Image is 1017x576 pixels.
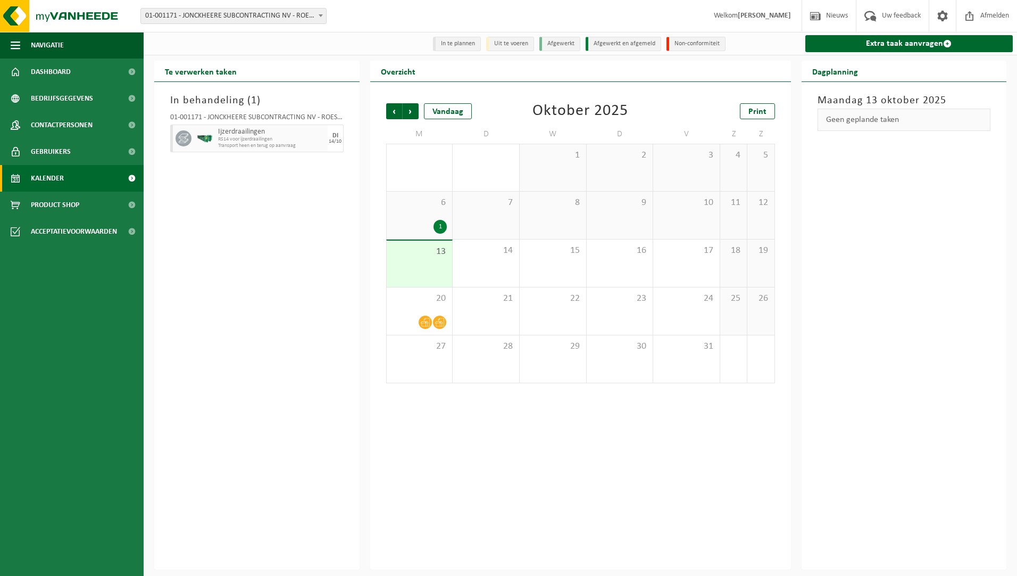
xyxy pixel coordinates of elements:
span: 7 [458,197,514,209]
td: D [587,125,654,144]
span: Vorige [386,103,402,119]
td: Z [720,125,747,144]
span: 8 [525,197,581,209]
h2: Overzicht [370,61,426,81]
span: 30 [592,341,648,352]
span: Contactpersonen [31,112,93,138]
li: Uit te voeren [486,37,534,51]
span: Bedrijfsgegevens [31,85,93,112]
span: Acceptatievoorwaarden [31,218,117,245]
div: 1 [434,220,447,234]
span: 29 [525,341,581,352]
div: 14/10 [329,139,341,144]
span: 13 [392,246,447,258]
span: 01-001171 - JONCKHEERE SUBCONTRACTING NV - ROESELARE [140,8,327,24]
span: 5 [753,150,769,161]
span: 24 [658,293,714,305]
span: RS14 voor ijzerdraailingen [218,136,325,143]
h3: Maandag 13 oktober 2025 [818,93,991,109]
img: HK-RS-14-GN-00 [197,135,213,143]
span: 9 [592,197,648,209]
span: 27 [392,341,447,352]
h3: In behandeling ( ) [170,93,344,109]
span: 01-001171 - JONCKHEERE SUBCONTRACTING NV - ROESELARE [141,9,326,23]
div: Vandaag [424,103,472,119]
span: 28 [458,341,514,352]
span: 15 [525,245,581,257]
span: Product Shop [31,192,79,218]
span: 3 [658,150,714,161]
span: 11 [726,197,741,209]
span: 31 [658,341,714,352]
li: Afgewerkt [539,37,580,51]
h2: Te verwerken taken [154,61,247,81]
span: 20 [392,293,447,305]
a: Extra taak aanvragen [805,35,1013,52]
h2: Dagplanning [802,61,869,81]
li: In te plannen [433,37,481,51]
span: 21 [458,293,514,305]
span: Print [748,108,766,116]
a: Print [740,103,775,119]
strong: [PERSON_NAME] [738,12,791,20]
span: Volgende [403,103,419,119]
span: 16 [592,245,648,257]
div: 01-001171 - JONCKHEERE SUBCONTRACTING NV - ROESELARE [170,114,344,125]
div: Geen geplande taken [818,109,991,131]
span: 18 [726,245,741,257]
span: Gebruikers [31,138,71,165]
td: D [453,125,520,144]
td: V [653,125,720,144]
span: Transport heen en terug op aanvraag [218,143,325,149]
span: Navigatie [31,32,64,59]
span: Kalender [31,165,64,192]
td: W [520,125,587,144]
span: 10 [658,197,714,209]
div: DI [332,133,338,139]
span: 19 [753,245,769,257]
td: Z [747,125,774,144]
span: 4 [726,150,741,161]
li: Afgewerkt en afgemeld [586,37,661,51]
span: 14 [458,245,514,257]
td: M [386,125,453,144]
span: Dashboard [31,59,71,85]
span: 26 [753,293,769,305]
div: Oktober 2025 [532,103,628,119]
span: 2 [592,150,648,161]
span: 23 [592,293,648,305]
span: 25 [726,293,741,305]
span: 1 [251,95,257,106]
span: 12 [753,197,769,209]
span: Ijzerdraailingen [218,128,325,136]
span: 17 [658,245,714,257]
span: 6 [392,197,447,209]
span: 22 [525,293,581,305]
li: Non-conformiteit [666,37,726,51]
span: 1 [525,150,581,161]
